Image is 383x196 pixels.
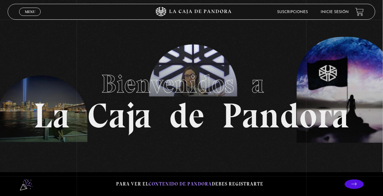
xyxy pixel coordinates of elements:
a: View your shopping cart [355,8,364,16]
a: Inicie sesión [321,10,349,14]
span: Cerrar [23,15,38,20]
span: Menu [25,10,35,14]
p: Para ver el debes registrarte [116,180,264,188]
h1: La Caja de Pandora [34,63,350,133]
span: contenido de Pandora [149,181,212,187]
span: Bienvenidos a [101,69,282,99]
a: Suscripciones [277,10,308,14]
